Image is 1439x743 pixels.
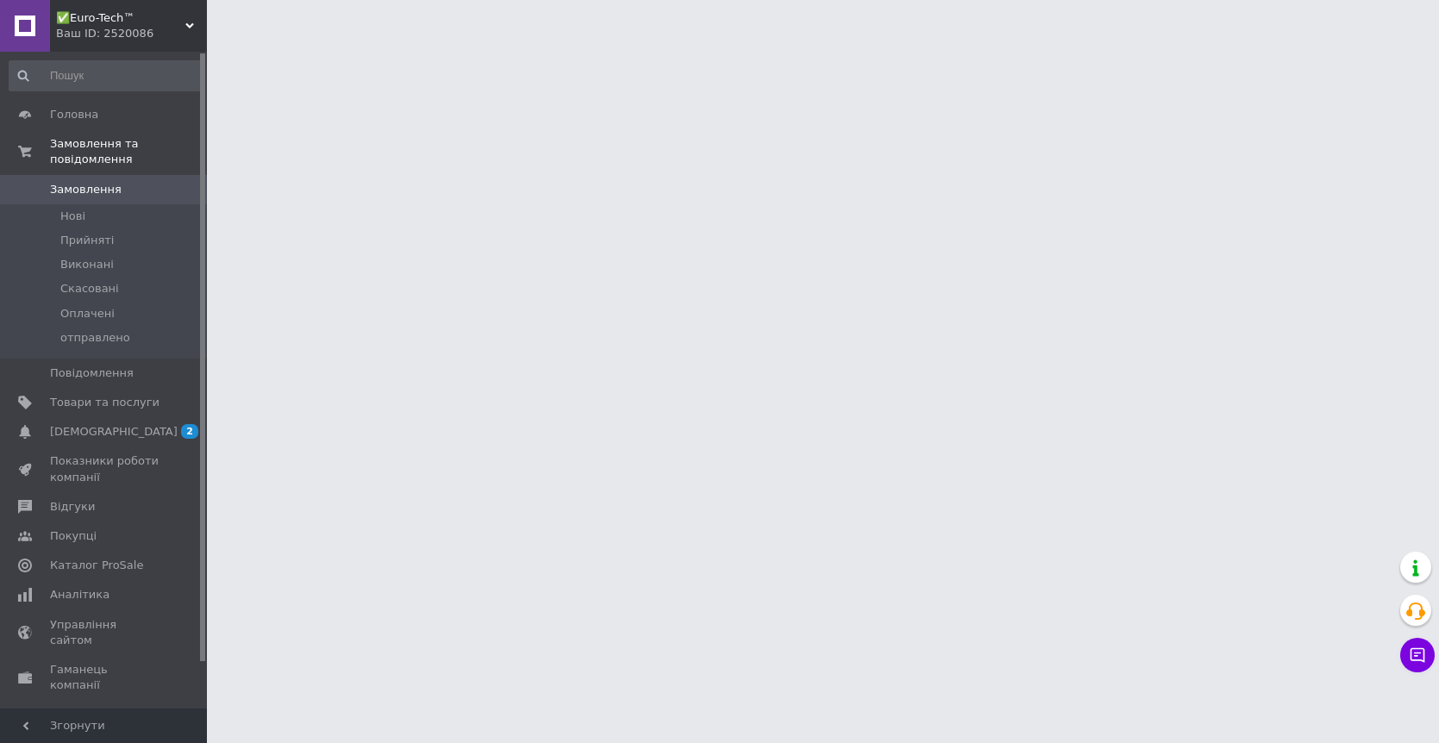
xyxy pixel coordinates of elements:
span: Управління сайтом [50,617,160,648]
span: Маркет [50,707,94,722]
span: Прийняті [60,233,114,248]
span: Виконані [60,257,114,272]
span: 2 [181,424,198,439]
input: Пошук [9,60,203,91]
span: Головна [50,107,98,122]
span: Товари та послуги [50,395,160,410]
span: Показники роботи компанії [50,453,160,484]
span: Нові [60,209,85,224]
span: [DEMOGRAPHIC_DATA] [50,424,178,440]
span: Аналітика [50,587,109,603]
span: Замовлення та повідомлення [50,136,207,167]
span: Оплачені [60,306,115,322]
button: Чат з покупцем [1400,638,1435,672]
span: Скасовані [60,281,119,297]
span: Замовлення [50,182,122,197]
div: Ваш ID: 2520086 [56,26,207,41]
span: Гаманець компанії [50,662,160,693]
span: Повідомлення [50,365,134,381]
span: отправлено [60,330,130,346]
span: ✅Euro-Tech™ [56,10,185,26]
span: Каталог ProSale [50,558,143,573]
span: Відгуки [50,499,95,515]
span: Покупці [50,528,97,544]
